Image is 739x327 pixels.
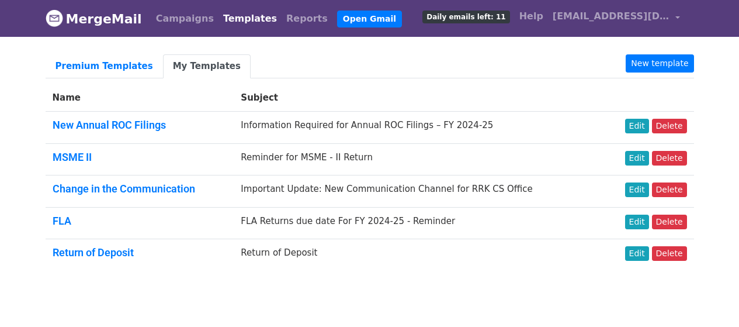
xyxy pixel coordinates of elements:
[53,246,134,259] a: Return of Deposit
[625,151,649,166] a: Edit
[625,246,649,261] a: Edit
[652,151,687,166] a: Delete
[652,215,687,229] a: Delete
[553,9,669,23] span: [EMAIL_ADDRESS][DOMAIN_NAME]
[46,6,142,31] a: MergeMail
[422,11,509,23] span: Daily emails left: 11
[46,84,234,112] th: Name
[53,119,166,131] a: New Annual ROC Filings
[625,215,649,229] a: Edit
[53,183,195,195] a: Change in the Communication
[548,5,685,32] a: [EMAIL_ADDRESS][DOMAIN_NAME]
[218,7,282,30] a: Templates
[46,9,63,27] img: MergeMail logo
[151,7,218,30] a: Campaigns
[234,112,602,144] td: Information Required for Annual ROC Filings – FY 2024-25
[337,11,402,27] a: Open Gmail
[53,215,71,227] a: FLA
[282,7,332,30] a: Reports
[234,84,602,112] th: Subject
[625,183,649,197] a: Edit
[626,54,693,73] a: New template
[53,151,92,163] a: MSME II
[652,183,687,197] a: Delete
[652,246,687,261] a: Delete
[234,239,602,271] td: Return of Deposit
[234,207,602,239] td: FLA Returns due date For FY 2024-25 - Reminder
[234,143,602,175] td: Reminder for MSME - II Return
[46,54,163,78] a: Premium Templates
[234,175,602,208] td: Important Update: New Communication Channel for RRK CS Office
[515,5,548,28] a: Help
[163,54,251,78] a: My Templates
[652,119,687,133] a: Delete
[625,119,649,133] a: Edit
[418,5,514,28] a: Daily emails left: 11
